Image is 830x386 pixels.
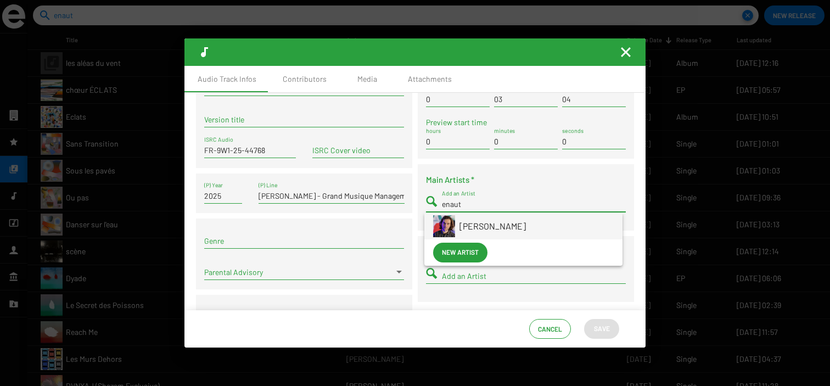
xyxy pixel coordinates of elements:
[433,215,455,237] img: 0024218569_10.jpeg
[594,318,610,338] span: Save
[204,234,404,248] mat-chip-list: Term selection
[619,46,632,59] button: Fermer la fenêtre
[442,200,626,209] input: Number
[357,74,377,85] div: Media
[204,237,404,245] input: Genre
[584,319,619,339] button: Save
[283,74,327,85] div: Contributors
[426,117,626,128] label: Preview start time
[529,319,571,339] button: Cancel
[538,319,562,339] span: Cancel
[408,74,452,85] div: Attachments
[442,242,479,262] span: New artist
[426,173,626,186] h4: Main Artists *
[198,74,256,85] div: Audio Track Infos
[442,272,626,281] input: Number
[459,213,614,239] span: [PERSON_NAME]
[433,243,487,262] button: New artist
